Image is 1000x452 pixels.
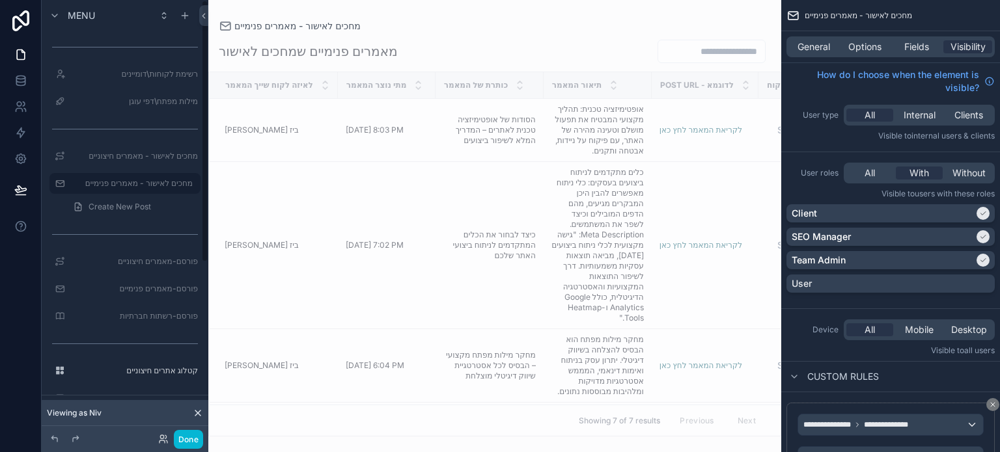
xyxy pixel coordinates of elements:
[70,393,198,403] label: מרכז רכישת מאמרים חיצוניים
[786,189,995,199] p: Visible to
[346,80,407,90] span: מתי נוצר המאמר
[49,251,201,272] a: פורסם-מאמרים חיצוניים
[792,207,817,220] p: Client
[89,202,151,212] span: Create New Post
[904,109,936,122] span: Internal
[660,240,742,250] a: לקריאת המאמר לחץ כאן
[70,284,198,294] label: פורסם-מאמרים פנימיים
[346,240,428,250] a: [DATE] 7:02 PM
[951,40,986,53] span: Visibility
[49,306,201,326] a: פורסם-רשתות חברתיות
[49,173,201,194] a: מחכים לאישור - מאמרים פנימיים
[766,353,896,378] a: Select Button
[49,360,201,381] a: קטלוג אתרים חיצוניים
[225,125,330,135] a: [PERSON_NAME] ביז
[444,80,508,90] span: כותרת של המאמר
[792,254,846,267] p: Team Admin
[905,323,934,336] span: Mobile
[964,345,995,355] span: all users
[954,109,983,122] span: Clients
[660,360,742,370] a: לקריאת המאמר לחץ כאן
[346,125,404,135] span: [DATE] 8:03 PM
[234,20,361,33] span: מחכים לאישור - מאמרים פנימיים
[792,230,851,243] p: SEO Manager
[660,125,751,135] a: לקריאת המאמר לחץ כאן
[777,359,860,372] span: Select a אישור לקוח
[443,350,536,381] a: מחקר מילות מפתח מקצועי – הבסיס לכל אסטרטגיית שיווק דיגיטלי מוצלחת
[786,68,995,94] a: How do I choose when the element is visible?
[786,168,839,178] label: User roles
[225,80,313,90] span: לאיזה לקוח שייך המאמר
[65,196,201,217] a: Create New Post
[225,360,330,371] a: [PERSON_NAME] ביז
[225,240,330,250] a: [PERSON_NAME] ביז
[805,10,912,21] span: מחכים לאישור - מאמרים פנימיים
[798,40,830,53] span: General
[786,325,839,335] label: Device
[70,366,198,376] label: קטלוג אתרים חיצוניים
[70,151,198,161] label: מחכים לאישור - מאמרים חיצוניים
[552,80,602,90] span: תיאור המאמר
[865,323,875,336] span: All
[49,64,201,85] a: רשימת לקוחות\דומיינים
[807,370,879,383] span: Custom rules
[777,124,860,137] span: Select a אישור לקוח
[225,360,299,371] span: [PERSON_NAME] ביז
[346,360,404,371] span: [DATE] 6:04 PM
[70,256,198,267] label: פורסם-מאמרים חיצוניים
[792,277,812,290] p: User
[915,189,995,198] span: Users with these roles
[49,146,201,166] a: מחכים לאישור - מאמרים חיצוניים
[49,278,201,299] a: פורסם-מאמרים פנימיים
[911,131,995,140] span: Internal users & clients
[70,311,198,321] label: פורסם-רשתות חברתיות
[551,104,644,156] a: אופטימיזציה טכנית: תהליך מקצועי המבטיח את תפעול מושלם וטעינה מהירה של האתר, עם פיקוח על ניידות, א...
[225,240,299,250] span: [PERSON_NAME] ביז
[47,408,102,418] span: Viewing as Niv
[219,42,398,60] h1: מאמרים פנימיים שמחכים לאישור
[952,166,986,179] span: Without
[660,360,751,371] a: לקריאת המאמר לחץ כאן
[346,360,428,371] a: [DATE] 6:04 PM
[346,240,404,250] span: [DATE] 7:02 PM
[951,323,987,336] span: Desktop
[767,80,809,90] span: אישור לקוח
[443,230,536,261] a: כיצד לבחור את הכלים המתקדמים לניתוח ביצועי האתר שלכם
[660,125,742,135] a: לקריאת המאמר לחץ כאן
[49,91,201,112] a: מילות מפתח\דפי עוגן
[786,68,979,94] span: How do I choose when the element is visible?
[70,178,193,189] label: מחכים לאישור - מאמרים פנימיים
[174,430,203,449] button: Done
[219,20,361,33] a: מחכים לאישור - מאמרים פנימיים
[660,240,751,250] a: לקריאת המאמר לחץ כאן
[551,167,644,323] a: כלים מתקדמים לניתוח ביצועים בעסקים: כלי ניתוח מאפשרים להבין היכן המבקרים מגיעים, מהם הדפים המוביל...
[848,40,882,53] span: Options
[766,233,896,258] a: Select Button
[551,334,644,397] a: מחקר מילות מפתח הוא הבסיס להצלחה בשיווק דיגיטלי. יתרון עסק בניתוח ואימות דינאמי, המממש אסטרטגיות ...
[904,40,929,53] span: Fields
[767,233,895,257] button: Select Button
[346,125,428,135] a: [DATE] 8:03 PM
[225,125,299,135] span: [PERSON_NAME] ביז
[910,166,929,179] span: With
[767,354,895,377] button: Select Button
[865,109,875,122] span: All
[579,416,660,426] span: Showing 7 of 7 results
[660,80,734,90] span: Post url - לדוגמא
[49,388,201,408] a: מרכז רכישת מאמרים חיצוניים
[777,239,860,252] span: Select a אישור לקוח
[68,9,95,22] span: Menu
[786,131,995,141] p: Visible to
[767,118,895,142] button: Select Button
[443,114,536,146] a: הסודות של אופטימיזציה טכנית לאתרים – המדריך המלא לשיפור ביצועים
[70,69,198,79] label: רשימת לקוחות\דומיינים
[766,118,896,142] a: Select Button
[786,345,995,356] p: Visible to
[865,166,875,179] span: All
[786,110,839,120] label: User type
